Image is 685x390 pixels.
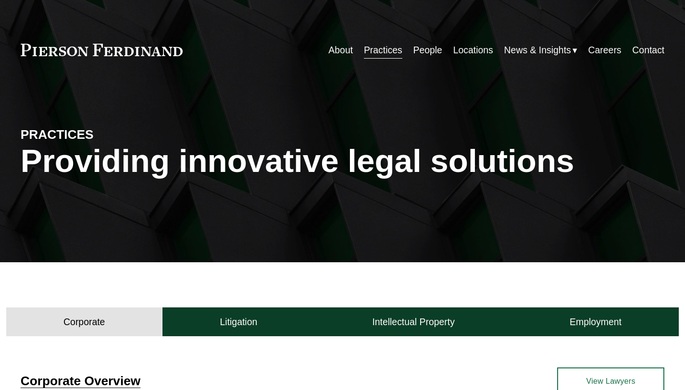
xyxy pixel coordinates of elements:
a: Careers [588,41,622,60]
a: Corporate Overview [21,374,140,388]
a: Practices [364,41,402,60]
h4: Litigation [220,316,258,328]
h4: Employment [570,316,622,328]
a: Contact [632,41,664,60]
a: folder dropdown [504,41,577,60]
h4: Intellectual Property [372,316,455,328]
h1: Providing innovative legal solutions [21,143,665,180]
h4: PRACTICES [21,127,182,143]
a: People [413,41,442,60]
span: News & Insights [504,42,571,59]
a: Locations [453,41,493,60]
h4: Corporate [63,316,105,328]
a: About [328,41,353,60]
